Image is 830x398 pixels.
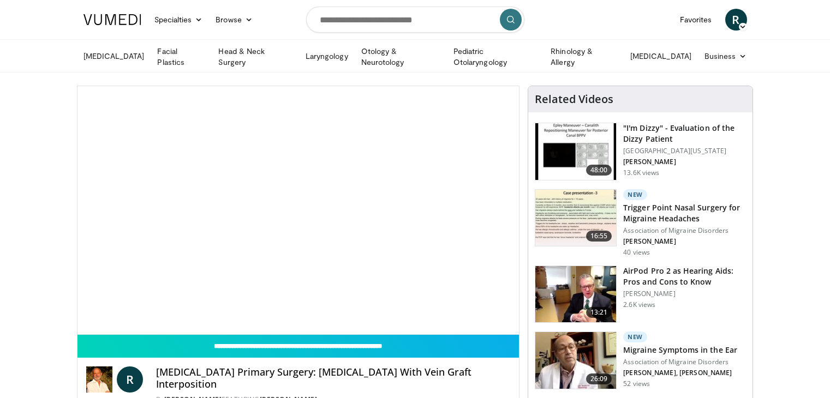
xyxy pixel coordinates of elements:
span: 48:00 [586,165,612,176]
h3: "I'm Dizzy" - Evaluation of the Dizzy Patient [623,123,746,144]
img: a78774a7-53a7-4b08-bcf0-1e3aa9dc638f.150x105_q85_crop-smart_upscale.jpg [535,266,616,323]
h4: [MEDICAL_DATA] Primary Surgery: [MEDICAL_DATA] With Vein Graft Interposition [156,366,511,390]
a: Head & Neck Surgery [212,46,298,68]
h3: AirPod Pro 2 as Hearing Aids: Pros and Cons to Know [623,266,746,287]
a: Favorites [673,9,719,31]
p: 2.6K views [623,300,655,309]
span: 13:21 [586,307,612,318]
p: 52 views [623,379,650,388]
a: Browse [209,9,259,31]
a: Otology & Neurotology [355,46,447,68]
p: 13.6K views [623,168,659,177]
p: New [623,331,647,342]
h3: Trigger Point Nasal Surgery for Migraine Headaches [623,202,746,224]
p: [GEOGRAPHIC_DATA][US_STATE] [623,147,746,155]
a: Business [698,45,754,67]
a: Specialties [148,9,210,31]
span: 16:55 [586,231,612,242]
p: [PERSON_NAME], [PERSON_NAME] [623,369,737,377]
p: Association of Migraine Disorders [623,358,737,366]
img: VuMedi Logo [83,14,141,25]
a: Rhinology & Allergy [544,46,624,68]
a: 48:00 "I'm Dizzy" - Evaluation of the Dizzy Patient [GEOGRAPHIC_DATA][US_STATE] [PERSON_NAME] 13.... [535,123,746,180]
video-js: Video Player [77,86,520,335]
a: R [117,366,143,393]
span: 26:09 [586,373,612,384]
input: Search topics, interventions [306,7,524,33]
a: [MEDICAL_DATA] [77,45,151,67]
h3: Migraine Symptoms in the Ear [623,345,737,355]
h4: Related Videos [535,93,613,106]
a: R [725,9,747,31]
a: [MEDICAL_DATA] [624,45,698,67]
img: 8017e85c-b799-48eb-8797-5beb0e975819.150x105_q85_crop-smart_upscale.jpg [535,332,616,389]
p: [PERSON_NAME] [623,237,746,246]
img: Dr Robert Vincent [86,366,112,393]
a: 16:55 New Trigger Point Nasal Surgery for Migraine Headaches Association of Migraine Disorders [P... [535,189,746,257]
a: Pediatric Otolaryngology [447,46,544,68]
p: [PERSON_NAME] [623,290,746,298]
img: 5373e1fe-18ae-47e7-ad82-0c604b173657.150x105_q85_crop-smart_upscale.jpg [535,123,616,180]
p: 40 views [623,248,650,257]
a: Laryngology [299,45,355,67]
p: [PERSON_NAME] [623,158,746,166]
img: fb121519-7efd-4119-8941-0107c5611251.150x105_q85_crop-smart_upscale.jpg [535,190,616,246]
a: 13:21 AirPod Pro 2 as Hearing Aids: Pros and Cons to Know [PERSON_NAME] 2.6K views [535,266,746,323]
p: Association of Migraine Disorders [623,226,746,235]
p: New [623,189,647,200]
a: Facial Plastics [151,46,212,68]
a: 26:09 New Migraine Symptoms in the Ear Association of Migraine Disorders [PERSON_NAME], [PERSON_N... [535,331,746,389]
